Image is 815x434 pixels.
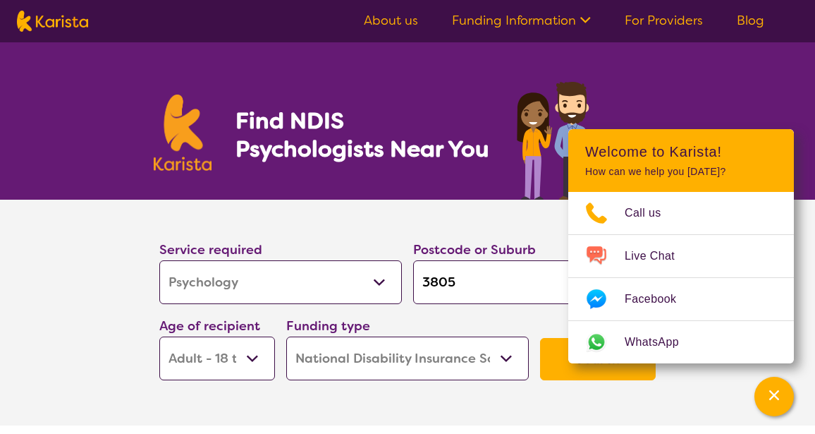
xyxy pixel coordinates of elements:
[286,318,370,334] label: Funding type
[585,143,777,160] h2: Welcome to Karista!
[737,12,764,29] a: Blog
[364,12,418,29] a: About us
[568,321,794,363] a: Web link opens in a new tab.
[754,377,794,416] button: Channel Menu
[17,11,88,32] img: Karista logo
[413,241,536,258] label: Postcode or Suburb
[625,12,703,29] a: For Providers
[154,95,212,171] img: Karista logo
[625,203,678,224] span: Call us
[540,338,656,380] button: Search
[235,107,496,163] h1: Find NDIS Psychologists Near You
[625,289,693,310] span: Facebook
[568,192,794,363] ul: Choose channel
[512,76,661,200] img: psychology
[585,166,777,178] p: How can we help you [DATE]?
[159,241,262,258] label: Service required
[625,332,696,353] span: WhatsApp
[568,129,794,363] div: Channel Menu
[625,246,692,267] span: Live Chat
[159,318,260,334] label: Age of recipient
[413,260,656,304] input: Type
[452,12,591,29] a: Funding Information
